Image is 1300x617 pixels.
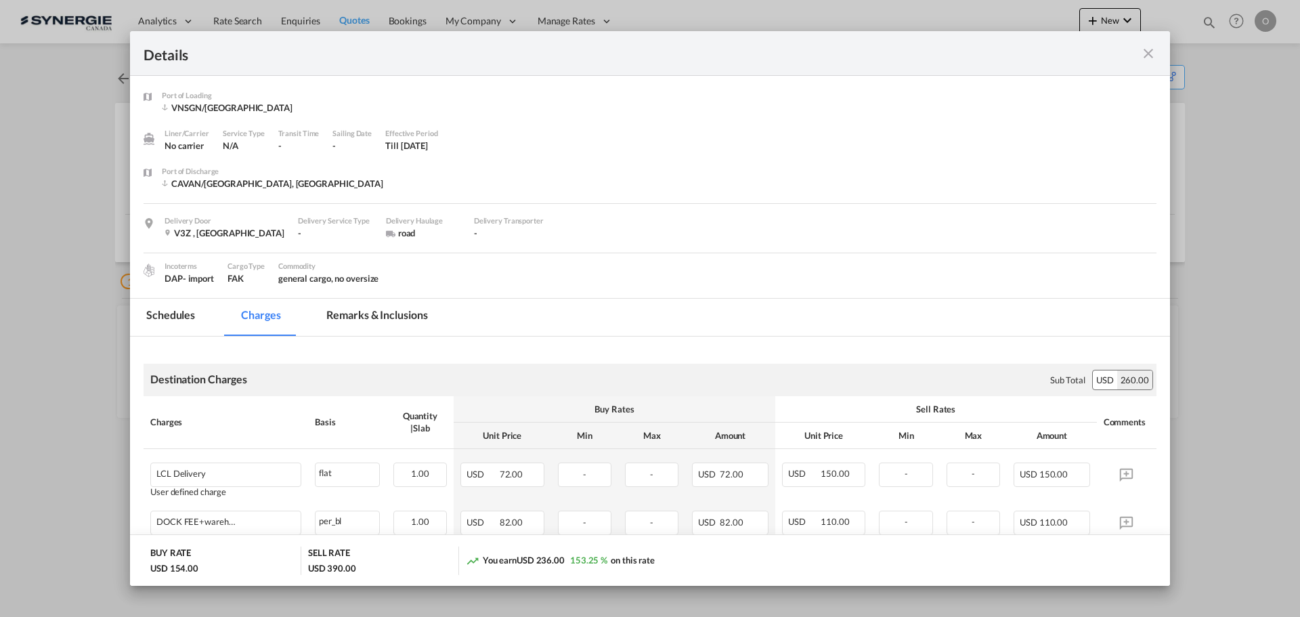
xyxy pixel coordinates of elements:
[144,45,1055,62] div: Details
[782,403,1090,415] div: Sell Rates
[142,263,156,278] img: cargo.png
[821,468,849,479] span: 150.00
[130,31,1170,587] md-dialog: Port of Loading ...
[474,227,548,239] div: -
[227,272,265,284] div: FAK
[1020,469,1037,480] span: USD
[162,177,383,190] div: CAVAN/Vancouver, BC
[308,547,350,562] div: SELL RATE
[500,469,523,480] span: 72.00
[278,127,320,140] div: Transit Time
[385,140,428,152] div: Till 3 Sep 2025
[223,140,238,151] span: N/A
[650,469,653,480] span: -
[150,487,301,497] div: User defined charge
[310,299,443,336] md-tab-item: Remarks & Inclusions
[150,416,301,428] div: Charges
[130,299,457,336] md-pagination-wrapper: Use the left and right arrow keys to navigate between tabs
[720,517,743,528] span: 82.00
[551,423,618,449] th: Min
[156,517,238,527] div: DOCK FEE+warehouse charge at cost plus dibursement fee
[1097,396,1156,449] th: Comments
[225,299,297,336] md-tab-item: Charges
[467,517,498,528] span: USD
[618,423,685,449] th: Max
[162,165,383,177] div: Port of Discharge
[1039,517,1068,528] span: 110.00
[150,372,247,387] div: Destination Charges
[156,469,206,479] div: LCL Delivery
[278,140,320,152] div: -
[165,127,209,140] div: Liner/Carrier
[223,127,265,140] div: Service Type
[1140,45,1156,62] md-icon: icon-close fg-AAA8AD m-0 cursor
[466,554,655,568] div: You earn on this rate
[821,516,849,527] span: 110.00
[165,227,284,239] div: V3Z , Canada
[278,260,378,272] div: Commodity
[165,260,214,272] div: Incoterms
[308,562,356,574] div: USD 390.00
[583,469,586,480] span: -
[332,140,372,152] div: -
[650,517,653,528] span: -
[474,215,548,227] div: Delivery Transporter
[685,423,775,449] th: Amount
[150,547,191,562] div: BUY RATE
[130,299,211,336] md-tab-item: Schedules
[165,140,209,152] div: No carrier
[1039,469,1068,480] span: 150.00
[1020,517,1037,528] span: USD
[570,555,607,566] span: 153.25 %
[162,102,292,114] div: VNSGN/Ho Chi Minh City
[150,562,198,574] div: USD 154.00
[466,554,479,568] md-icon: icon-trending-up
[316,511,379,528] div: per_bl
[1007,423,1097,449] th: Amount
[972,468,975,479] span: -
[298,215,372,227] div: Delivery Service Type
[720,469,743,480] span: 72.00
[467,469,498,480] span: USD
[500,517,523,528] span: 82.00
[165,272,214,284] div: DAP
[454,423,551,449] th: Unit Price
[278,273,378,284] span: general cargo, no oversize
[1117,370,1152,389] div: 260.00
[972,516,975,527] span: -
[315,416,380,428] div: Basis
[583,517,586,528] span: -
[940,423,1007,449] th: Max
[698,469,718,480] span: USD
[162,89,292,102] div: Port of Loading
[905,516,908,527] span: -
[411,468,429,479] span: 1.00
[165,215,284,227] div: Delivery Door
[788,516,819,527] span: USD
[386,215,460,227] div: Delivery Haulage
[698,517,718,528] span: USD
[905,468,908,479] span: -
[393,410,447,434] div: Quantity | Slab
[183,272,214,284] div: - import
[298,227,372,239] div: -
[1050,374,1085,386] div: Sub Total
[517,555,565,566] span: USD 236.00
[227,260,265,272] div: Cargo Type
[316,463,379,480] div: flat
[775,423,873,449] th: Unit Price
[460,403,768,415] div: Buy Rates
[788,468,819,479] span: USD
[332,127,372,140] div: Sailing Date
[411,516,429,527] span: 1.00
[385,127,437,140] div: Effective Period
[1093,370,1117,389] div: USD
[872,423,939,449] th: Min
[386,227,460,239] div: road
